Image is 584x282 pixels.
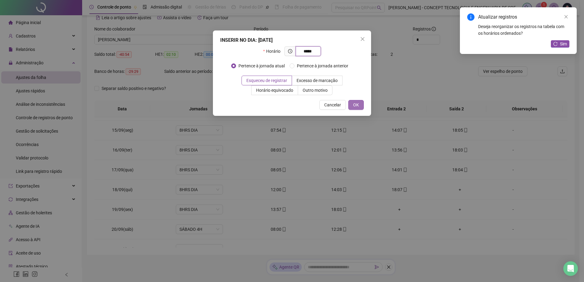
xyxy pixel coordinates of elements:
div: Open Intercom Messenger [563,261,578,276]
button: Sim [551,40,569,48]
span: Excesso de marcação [297,78,338,83]
a: Close [563,13,569,20]
button: OK [348,100,364,110]
span: Sim [560,41,567,47]
div: Deseja reorganizar os registros na tabela com os horários ordenados? [478,23,569,37]
span: clock-circle [288,49,292,53]
span: Esqueceu de registrar [246,78,287,83]
span: Cancelar [324,102,341,108]
div: Atualizar registros [478,13,569,21]
button: Close [358,34,367,44]
span: info-circle [467,13,474,21]
span: reload [553,42,558,46]
span: OK [353,102,359,108]
span: close [564,15,568,19]
button: Cancelar [319,100,346,110]
label: Horário [263,46,284,56]
span: Pertence à jornada atual [236,62,287,69]
span: close [360,37,365,41]
span: Pertence à jornada anterior [294,62,351,69]
div: INSERIR NO DIA : [DATE] [220,37,364,44]
span: Outro motivo [303,88,328,93]
span: Horário equivocado [256,88,293,93]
